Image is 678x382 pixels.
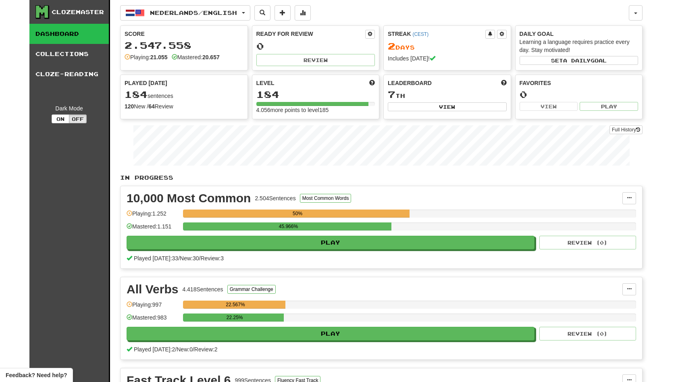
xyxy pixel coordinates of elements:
span: / [178,255,180,262]
span: Score more points to level up [369,79,375,87]
span: Level [256,79,275,87]
div: Playing: 997 [127,301,179,314]
button: Review (0) [539,327,636,340]
span: Played [DATE] [125,79,167,87]
div: 22.25% [185,313,284,322]
strong: 21.055 [150,54,168,60]
span: / [175,346,177,353]
div: th [388,89,507,100]
span: This week in points, UTC [501,79,507,87]
span: Played [DATE]: 33 [134,255,178,262]
span: Open feedback widget [6,371,67,379]
div: 0 [256,41,375,51]
a: Cloze-Reading [29,64,109,84]
div: Learning a language requires practice every day. Stay motivated! [520,38,638,54]
span: 7 [388,89,395,100]
a: Dashboard [29,24,109,44]
div: Mastered: 983 [127,313,179,327]
button: Add sentence to collection [275,5,291,21]
button: Play [127,327,534,340]
span: Played [DATE]: 2 [134,346,175,353]
div: Playing: 1.252 [127,210,179,223]
div: All Verbs [127,283,178,295]
strong: 120 [125,103,134,110]
div: Ready for Review [256,30,366,38]
span: New: 0 [177,346,193,353]
span: 184 [125,89,148,100]
div: Mastered: 1.151 [127,222,179,236]
div: 45.966% [185,222,391,230]
button: Search sentences [254,5,270,21]
button: Most Common Words [300,194,351,203]
div: Dark Mode [35,104,103,112]
div: Mastered: [172,53,220,61]
span: New: 30 [180,255,199,262]
div: Streak [388,30,485,38]
button: View [520,102,578,111]
div: Favorites [520,79,638,87]
span: Review: 3 [200,255,224,262]
span: a daily [563,58,591,63]
div: 50% [185,210,410,218]
p: In Progress [120,174,643,182]
button: Seta dailygoal [520,56,638,65]
div: Score [125,30,243,38]
span: Review: 2 [194,346,218,353]
button: Off [69,114,87,123]
button: View [388,102,507,111]
a: Full History [609,125,643,134]
strong: 64 [148,103,155,110]
button: More stats [295,5,311,21]
div: Daily Goal [520,30,638,38]
div: 22.567% [185,301,285,309]
a: Collections [29,44,109,64]
button: On [52,114,69,123]
span: / [193,346,194,353]
button: Review [256,54,375,66]
div: 0 [520,89,638,100]
a: (CEST) [412,31,428,37]
button: Play [127,236,534,249]
button: Play [580,102,638,111]
div: Includes [DATE]! [388,54,507,62]
span: Leaderboard [388,79,432,87]
div: 2.547.558 [125,40,243,50]
span: 2 [388,40,395,52]
div: 4.056 more points to level 185 [256,106,375,114]
div: 2.504 Sentences [255,194,295,202]
div: Playing: [125,53,168,61]
button: Review (0) [539,236,636,249]
div: Clozemaster [52,8,104,16]
div: 184 [256,89,375,100]
div: Day s [388,41,507,52]
strong: 20.657 [202,54,220,60]
div: New / Review [125,102,243,110]
span: Nederlands / English [150,9,237,16]
div: 4.418 Sentences [182,285,223,293]
div: sentences [125,89,243,100]
span: / [199,255,201,262]
button: Grammar Challenge [227,285,276,294]
button: Nederlands/English [120,5,250,21]
div: 10,000 Most Common [127,192,251,204]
